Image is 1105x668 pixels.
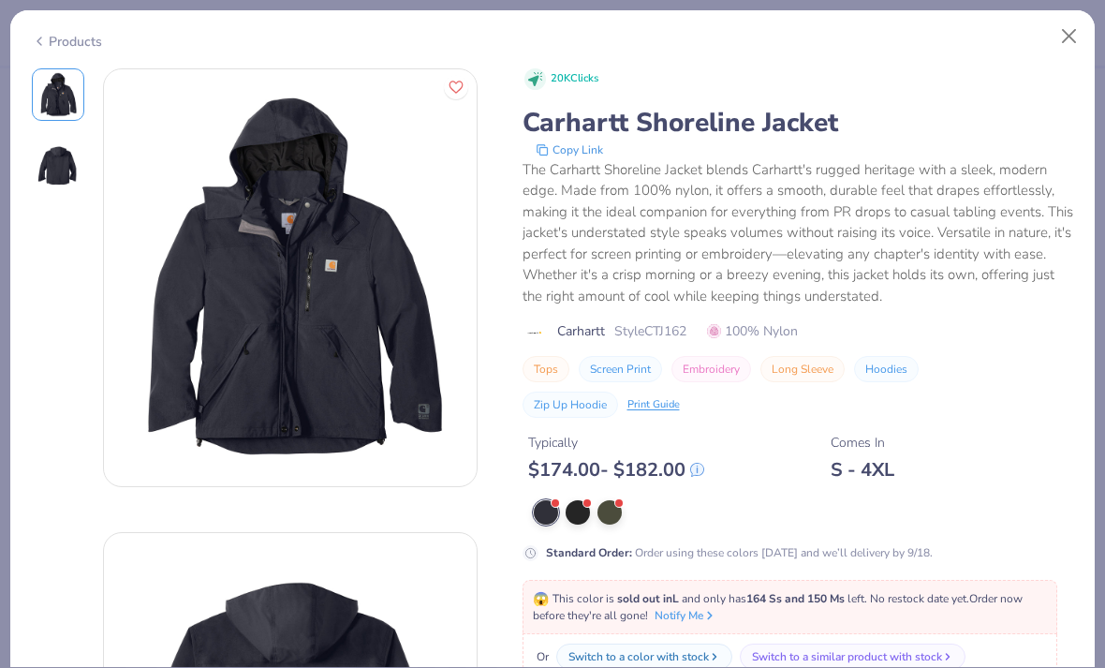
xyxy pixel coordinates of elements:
button: Zip Up Hoodie [523,392,618,418]
div: $ 174.00 - $ 182.00 [528,458,704,482]
div: Carhartt Shoreline Jacket [523,105,1074,141]
div: Order using these colors [DATE] and we’ll delivery by 9/18. [546,544,933,561]
strong: Standard Order : [546,545,632,560]
img: brand logo [523,325,548,340]
button: copy to clipboard [530,141,609,159]
div: Print Guide [627,397,680,413]
img: Front [36,72,81,117]
img: Back [36,143,81,188]
button: Notify Me [655,607,716,624]
button: Hoodies [854,356,919,382]
strong: sold out in L [617,591,679,606]
button: Long Sleeve [760,356,845,382]
div: The Carhartt Shoreline Jacket blends Carhartt's rugged heritage with a sleek, modern edge. Made f... [523,159,1074,307]
div: Switch to a color with stock [568,648,709,665]
button: Tops [523,356,569,382]
button: Screen Print [579,356,662,382]
button: Embroidery [671,356,751,382]
img: Front [104,91,477,464]
span: This color is and only has left . No restock date yet. Order now before they're all gone! [533,591,1023,623]
div: Comes In [831,433,894,453]
strong: 164 Ss and 150 Ms [746,591,845,606]
button: Like [444,75,468,99]
span: Style CTJ162 [614,321,686,341]
div: Products [32,32,102,52]
button: Close [1052,19,1087,54]
div: Switch to a similar product with stock [752,648,942,665]
span: Carhartt [557,321,605,341]
span: 100% Nylon [707,321,798,341]
div: S - 4XL [831,458,894,482]
span: 😱 [533,590,549,608]
span: Or [533,648,549,665]
div: Typically [528,433,704,453]
span: 20K Clicks [551,71,598,87]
